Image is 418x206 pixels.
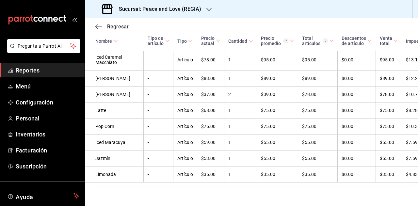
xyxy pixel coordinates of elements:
td: $35.00 [197,166,224,182]
td: $78.00 [197,49,224,71]
td: $55.00 [298,151,338,166]
td: Limonada [85,166,144,182]
td: [PERSON_NAME] [85,87,144,103]
span: Total artículos [302,36,334,46]
span: Nombre [95,39,118,44]
div: Nombre [95,39,112,44]
div: Total artículos [302,36,328,46]
td: 1 [224,103,257,119]
td: Artículo [173,166,197,182]
td: $0.00 [338,119,376,135]
td: $95.00 [298,49,338,71]
span: Inventarios [16,130,79,139]
td: - [144,166,173,182]
div: Tipo [177,39,187,44]
svg: Precio promedio = Total artículos / cantidad [283,39,288,43]
td: $0.00 [338,135,376,151]
div: Precio promedio [261,36,288,46]
td: Artículo [173,71,197,87]
td: $35.00 [298,166,338,182]
td: - [144,135,173,151]
span: Ayuda [16,192,71,200]
td: $75.00 [376,103,402,119]
td: 1 [224,49,257,71]
span: Regresar [107,24,129,30]
td: Artículo [173,103,197,119]
td: $53.00 [197,151,224,166]
td: Iced Caramel Macchiato [85,49,144,71]
td: $55.00 [376,151,402,166]
td: $55.00 [257,135,298,151]
span: Personal [16,114,79,123]
span: Configuración [16,98,79,107]
td: $75.00 [376,119,402,135]
td: 1 [224,71,257,87]
td: 1 [224,166,257,182]
div: Cantidad [228,39,247,44]
td: $68.00 [197,103,224,119]
td: $95.00 [376,49,402,71]
span: Reportes [16,66,79,75]
td: $37.00 [197,87,224,103]
button: open_drawer_menu [72,17,77,22]
td: $39.00 [257,87,298,103]
td: $55.00 [376,135,402,151]
svg: El total artículos considera cambios de precios en los artículos así como costos adicionales por ... [323,39,328,43]
span: Venta total [380,36,398,46]
span: Descuentos de artículo [342,36,372,46]
td: Jazmín [85,151,144,166]
td: $55.00 [257,151,298,166]
div: Venta total [380,36,392,46]
td: $0.00 [338,166,376,182]
button: Pregunta a Parrot AI [7,39,80,53]
td: 1 [224,119,257,135]
span: Pregunta a Parrot AI [18,43,70,50]
td: $35.00 [257,166,298,182]
h3: Sucursal: Peace and Love (REGIA) [114,5,201,13]
a: Pregunta a Parrot AI [5,47,80,54]
td: Latte [85,103,144,119]
div: Tipo de artículo [148,36,164,46]
td: Artículo [173,87,197,103]
td: [PERSON_NAME] [85,71,144,87]
td: $89.00 [298,71,338,87]
span: Precio actual [201,36,220,46]
td: $0.00 [338,87,376,103]
button: Regresar [95,24,129,30]
td: $35.00 [376,166,402,182]
span: Facturación [16,146,79,155]
td: $75.00 [298,119,338,135]
td: $75.00 [197,119,224,135]
div: Precio actual [201,36,215,46]
td: $89.00 [257,71,298,87]
td: Iced Maracuya [85,135,144,151]
td: $59.00 [197,135,224,151]
td: - [144,103,173,119]
span: Precio promedio [261,36,294,46]
td: - [144,71,173,87]
td: Pop Corn [85,119,144,135]
td: $75.00 [298,103,338,119]
td: $95.00 [257,49,298,71]
td: Artículo [173,119,197,135]
td: $0.00 [338,49,376,71]
div: Descuentos de artículo [342,36,366,46]
span: Tipo de artículo [148,36,169,46]
td: Artículo [173,151,197,166]
td: - [144,87,173,103]
td: $75.00 [257,119,298,135]
td: - [144,119,173,135]
td: - [144,151,173,166]
td: $0.00 [338,151,376,166]
span: Suscripción [16,162,79,171]
td: $83.00 [197,71,224,87]
td: $78.00 [376,87,402,103]
span: Cantidad [228,39,253,44]
td: 1 [224,151,257,166]
td: $75.00 [257,103,298,119]
td: $0.00 [338,103,376,119]
td: $0.00 [338,71,376,87]
td: 2 [224,87,257,103]
td: 1 [224,135,257,151]
td: $78.00 [298,87,338,103]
